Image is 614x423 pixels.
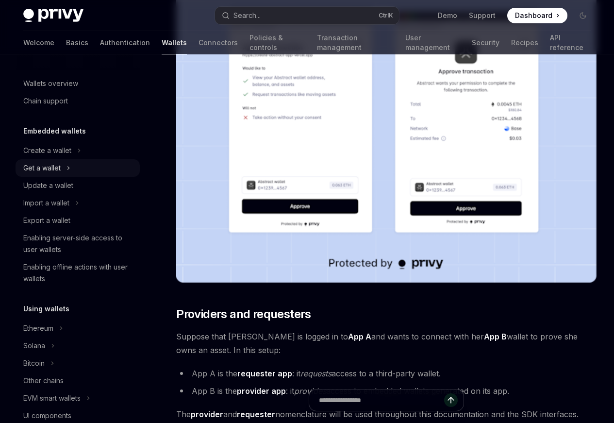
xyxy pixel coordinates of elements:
[249,31,305,54] a: Policies & controls
[199,31,238,54] a: Connectors
[294,386,326,396] em: provides
[379,12,393,19] span: Ctrl K
[16,372,140,389] a: Other chains
[484,332,507,341] strong: App B
[176,330,597,357] span: Suppose that [PERSON_NAME] is logged in to and wants to connect with her wallet to prove she owns...
[23,95,68,107] div: Chain support
[16,92,140,110] a: Chain support
[23,392,81,404] div: EVM smart wallets
[23,261,134,285] div: Enabling offline actions with user wallets
[233,10,261,21] div: Search...
[550,31,591,54] a: API reference
[237,386,286,396] strong: provider app
[23,357,45,369] div: Bitcoin
[237,369,292,378] strong: requester app
[469,11,496,20] a: Support
[23,375,64,387] div: Other chains
[300,369,332,378] em: requests
[23,340,45,352] div: Solana
[176,384,597,398] li: App B is the : it access to embedded wallets generated on its app.
[16,212,140,229] a: Export a wallet
[23,410,71,422] div: UI components
[23,31,54,54] a: Welcome
[23,322,53,334] div: Ethereum
[162,31,187,54] a: Wallets
[66,31,88,54] a: Basics
[405,31,460,54] a: User management
[23,162,61,174] div: Get a wallet
[438,11,457,20] a: Demo
[176,306,311,322] span: Providers and requesters
[511,31,538,54] a: Recipes
[23,145,71,156] div: Create a wallet
[23,303,69,315] h5: Using wallets
[507,8,567,23] a: Dashboard
[100,31,150,54] a: Authentication
[23,9,83,22] img: dark logo
[176,367,597,380] li: App A is the : it access to a third-party wallet.
[348,332,371,341] strong: App A
[23,180,73,191] div: Update a wallet
[23,215,70,226] div: Export a wallet
[16,258,140,288] a: Enabling offline actions with user wallets
[23,125,86,137] h5: Embedded wallets
[16,229,140,258] a: Enabling server-side access to user wallets
[515,11,552,20] span: Dashboard
[215,7,399,24] button: Search...CtrlK
[23,197,69,209] div: Import a wallet
[444,393,458,407] button: Send message
[317,31,394,54] a: Transaction management
[23,78,78,89] div: Wallets overview
[23,232,134,255] div: Enabling server-side access to user wallets
[16,177,140,194] a: Update a wallet
[472,31,499,54] a: Security
[16,75,140,92] a: Wallets overview
[575,8,591,23] button: Toggle dark mode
